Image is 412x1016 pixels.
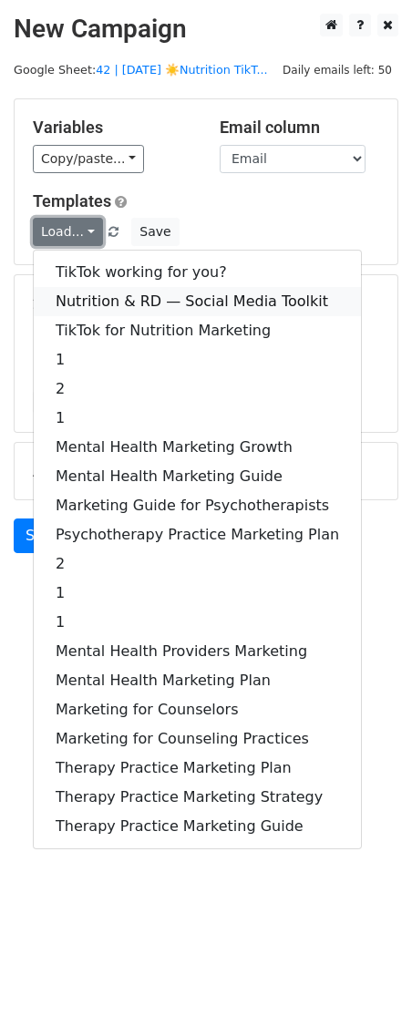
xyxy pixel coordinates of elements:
a: Therapy Practice Marketing Strategy [34,783,361,812]
a: Marketing for Counseling Practices [34,724,361,754]
a: 1 [34,404,361,433]
a: Therapy Practice Marketing Guide [34,812,361,841]
a: 2 [34,375,361,404]
a: Mental Health Marketing Guide [34,462,361,491]
a: Daily emails left: 50 [276,63,398,77]
span: Daily emails left: 50 [276,60,398,80]
h5: Variables [33,118,192,138]
a: 1 [34,345,361,375]
a: 2 [34,549,361,579]
a: 1 [34,608,361,637]
h5: Email column [220,118,379,138]
a: Mental Health Marketing Growth [34,433,361,462]
h2: New Campaign [14,14,398,45]
a: Send [14,518,74,553]
small: Google Sheet: [14,63,268,77]
a: Therapy Practice Marketing Plan [34,754,361,783]
button: Save [131,218,179,246]
a: Marketing for Counselors [34,695,361,724]
iframe: Chat Widget [321,929,412,1016]
a: Marketing Guide for Psychotherapists [34,491,361,520]
a: Nutrition & RD — Social Media Toolkit [34,287,361,316]
a: TikTok working for you? [34,258,361,287]
a: TikTok for Nutrition Marketing [34,316,361,345]
a: Copy/paste... [33,145,144,173]
a: 1 [34,579,361,608]
a: Mental Health Providers Marketing [34,637,361,666]
a: Psychotherapy Practice Marketing Plan [34,520,361,549]
a: Mental Health Marketing Plan [34,666,361,695]
a: Templates [33,191,111,210]
a: Load... [33,218,103,246]
a: 42 | [DATE] ☀️Nutrition TikT... [96,63,267,77]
